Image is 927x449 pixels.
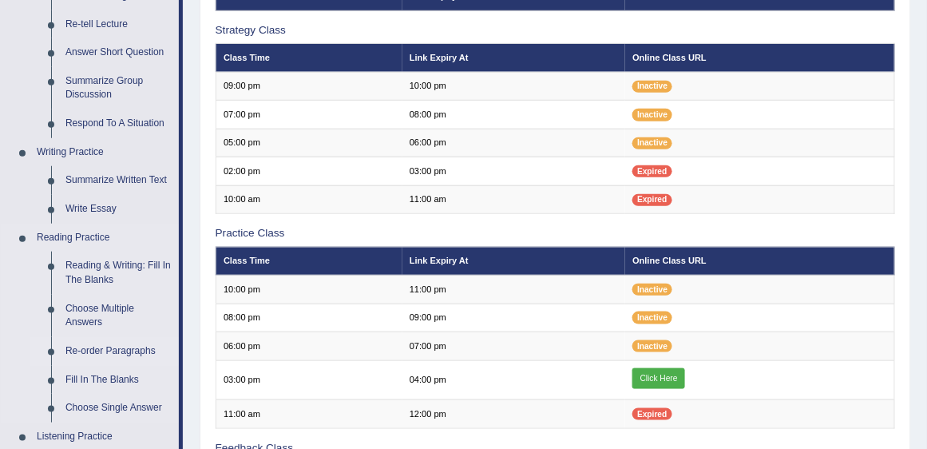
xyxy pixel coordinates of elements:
[58,67,179,109] a: Summarize Group Discussion
[632,368,685,389] a: Click Here
[58,394,179,423] a: Choose Single Answer
[58,109,179,138] a: Respond To A Situation
[632,408,671,420] span: Expired
[625,247,895,275] th: Online Class URL
[402,304,625,332] td: 09:00 pm
[402,129,625,157] td: 06:00 pm
[216,157,402,185] td: 02:00 pm
[402,72,625,100] td: 10:00 pm
[632,81,672,93] span: Inactive
[402,157,625,185] td: 03:00 pm
[402,185,625,213] td: 11:00 am
[58,10,179,39] a: Re-tell Lecture
[216,400,402,428] td: 11:00 am
[58,337,179,366] a: Re-order Paragraphs
[58,366,179,395] a: Fill In The Blanks
[216,44,402,72] th: Class Time
[58,252,179,294] a: Reading & Writing: Fill In The Blanks
[216,247,402,275] th: Class Time
[632,109,672,121] span: Inactive
[632,312,672,324] span: Inactive
[30,138,179,167] a: Writing Practice
[402,332,625,360] td: 07:00 pm
[216,72,402,100] td: 09:00 pm
[402,360,625,400] td: 04:00 pm
[632,137,672,149] span: Inactive
[632,165,671,177] span: Expired
[58,195,179,224] a: Write Essay
[216,101,402,129] td: 07:00 pm
[402,44,625,72] th: Link Expiry At
[216,332,402,360] td: 06:00 pm
[58,38,179,67] a: Answer Short Question
[216,228,896,240] h3: Practice Class
[216,25,896,37] h3: Strategy Class
[625,44,895,72] th: Online Class URL
[216,276,402,304] td: 10:00 pm
[402,101,625,129] td: 08:00 pm
[216,304,402,332] td: 08:00 pm
[632,340,672,352] span: Inactive
[402,276,625,304] td: 11:00 pm
[402,400,625,428] td: 12:00 pm
[216,129,402,157] td: 05:00 pm
[216,360,402,400] td: 03:00 pm
[30,224,179,252] a: Reading Practice
[632,194,671,206] span: Expired
[632,284,672,296] span: Inactive
[402,247,625,275] th: Link Expiry At
[58,166,179,195] a: Summarize Written Text
[58,295,179,337] a: Choose Multiple Answers
[216,185,402,213] td: 10:00 am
